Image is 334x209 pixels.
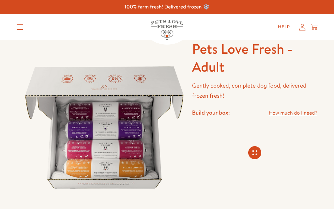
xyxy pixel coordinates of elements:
[151,20,183,40] img: Pets Love Fresh
[192,109,230,116] h4: Build your box:
[192,40,317,76] h1: Pets Love Fresh - Adult
[248,146,261,159] svg: Connecting store
[273,21,295,34] a: Help
[11,19,28,35] summary: Translation missing: en.sections.header.menu
[192,81,317,101] p: Gently cooked, complete dog food, delivered frozen fresh!
[269,109,317,118] a: How much do I need?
